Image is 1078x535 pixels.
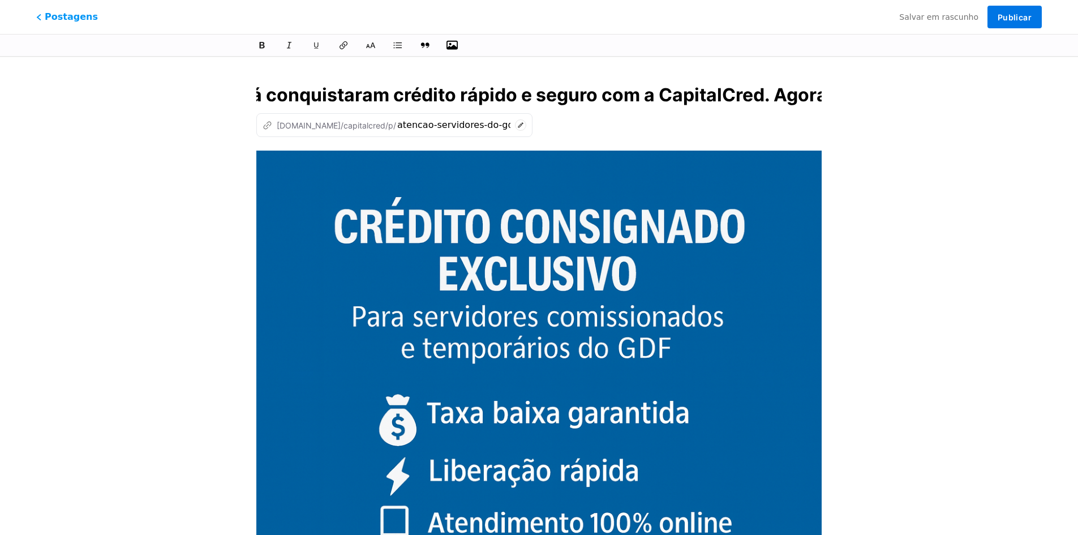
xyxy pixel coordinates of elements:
[36,10,98,24] span: Postagens
[998,12,1032,22] font: Publicar
[256,82,822,109] input: Título
[45,11,98,22] font: Postagens
[899,6,978,28] button: Salvar em rascunho
[987,6,1042,28] button: Publicar
[277,121,396,130] font: [DOMAIN_NAME]/capitalcred/p/
[899,12,978,22] font: Salvar em rascunho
